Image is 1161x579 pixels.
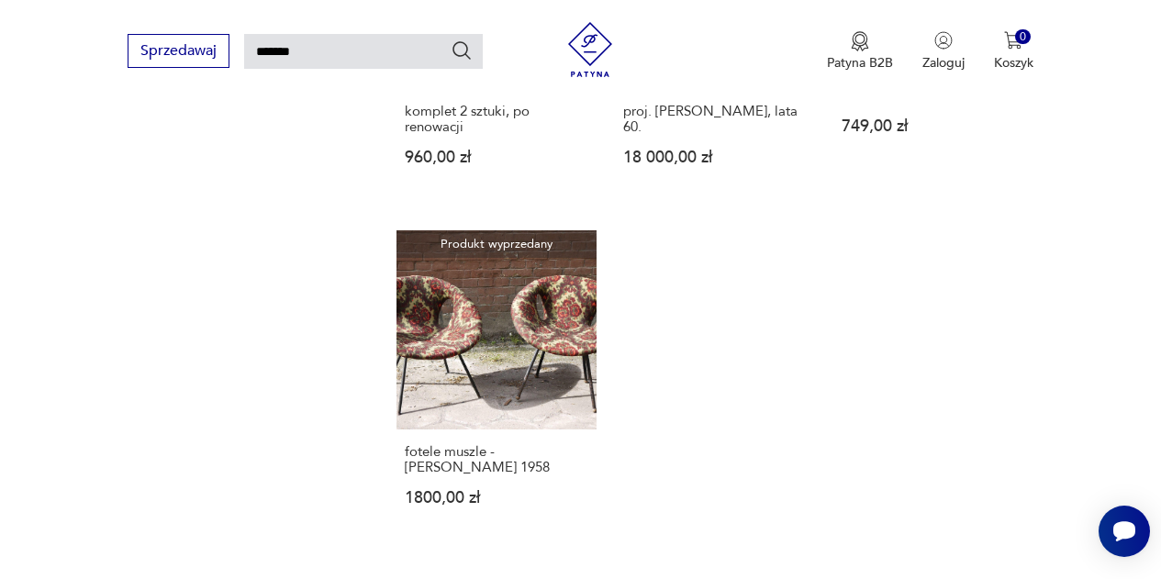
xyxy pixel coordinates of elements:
[1015,29,1031,45] div: 0
[396,230,597,542] a: Produkt wyprzedanyfotele muszle - Lesław Kiernicki 1958fotele muszle - [PERSON_NAME] 19581800,00 zł
[128,34,229,68] button: Sprzedawaj
[405,444,588,475] h3: fotele muszle - [PERSON_NAME] 1958
[623,150,807,165] p: 18 000,00 zł
[1004,31,1022,50] img: Ikona koszyka
[842,118,1025,134] p: 749,00 zł
[827,54,893,72] p: Patyna B2B
[994,54,1033,72] p: Koszyk
[827,31,893,72] button: Patyna B2B
[405,150,588,165] p: 960,00 zł
[563,22,618,77] img: Patyna - sklep z meblami i dekoracjami vintage
[922,54,965,72] p: Zaloguj
[405,490,588,506] p: 1800,00 zł
[1099,506,1150,557] iframe: Smartsupp widget button
[994,31,1033,72] button: 0Koszyk
[922,31,965,72] button: Zaloguj
[851,31,869,51] img: Ikona medalu
[827,31,893,72] a: Ikona medaluPatyna B2B
[451,39,473,61] button: Szukaj
[934,31,953,50] img: Ikonka użytkownika
[405,88,588,135] h3: Fotele [PERSON_NAME], komplet 2 sztuki, po renowacji
[623,88,807,135] h3: Duńskie palisandrowe fotele proj. [PERSON_NAME], lata 60.
[128,46,229,59] a: Sprzedawaj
